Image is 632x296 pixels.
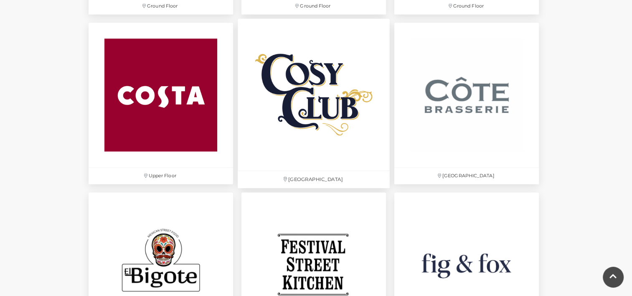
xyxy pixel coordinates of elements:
p: Upper Floor [89,168,233,184]
p: [GEOGRAPHIC_DATA] [238,171,390,188]
a: Upper Floor [84,18,237,188]
a: [GEOGRAPHIC_DATA] [234,14,394,192]
a: [GEOGRAPHIC_DATA] [390,18,543,188]
p: [GEOGRAPHIC_DATA] [394,168,539,184]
